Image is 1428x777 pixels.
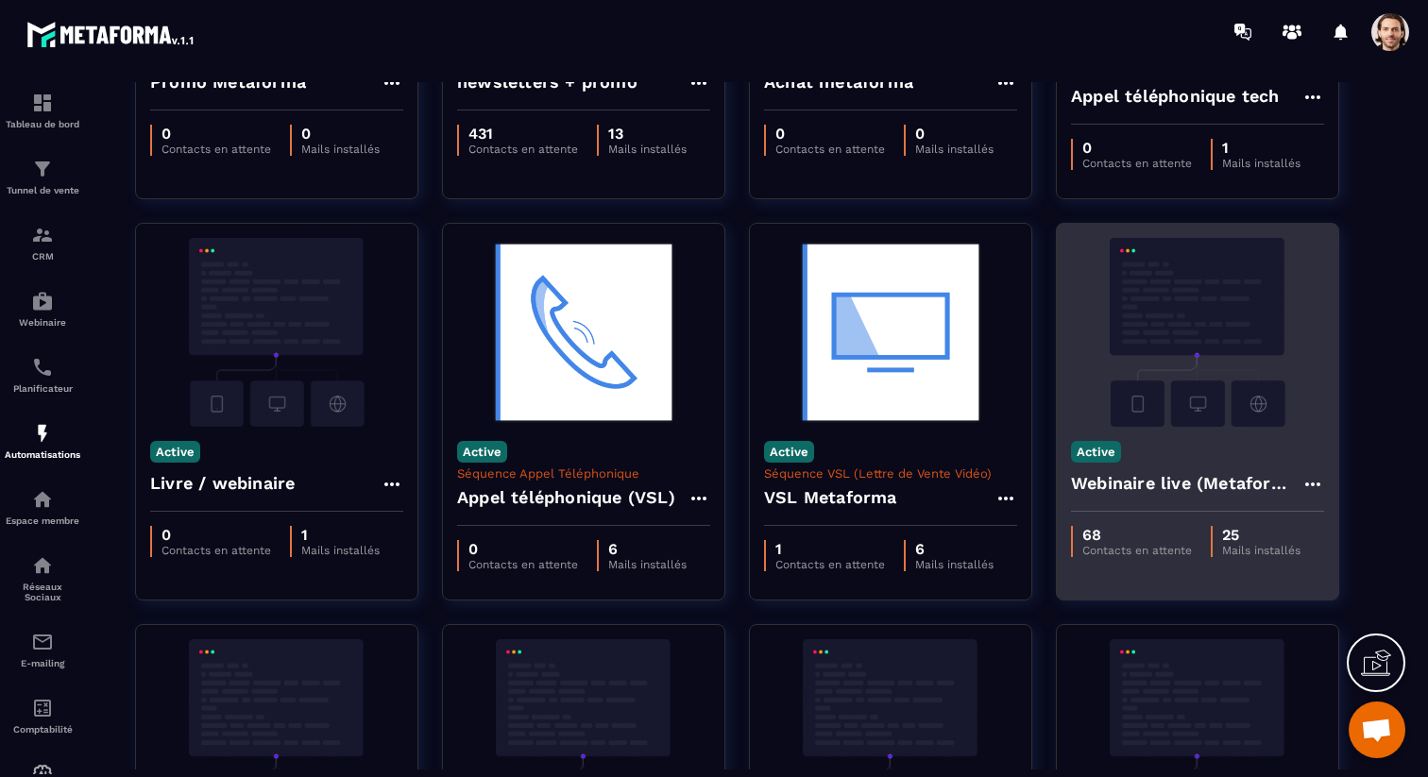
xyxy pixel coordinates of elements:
[775,540,885,558] p: 1
[1222,157,1300,170] p: Mails installés
[161,544,271,557] p: Contacts en attente
[5,617,80,683] a: emailemailE-mailing
[301,125,380,143] p: 0
[775,143,885,156] p: Contacts en attente
[1082,526,1192,544] p: 68
[150,238,403,427] img: automation-background
[5,515,80,526] p: Espace membre
[150,69,306,95] h4: Promo Metaforma
[5,210,80,276] a: formationformationCRM
[457,238,710,427] img: automation-background
[5,383,80,394] p: Planificateur
[31,697,54,719] img: accountant
[31,356,54,379] img: scheduler
[31,224,54,246] img: formation
[468,143,578,156] p: Contacts en attente
[608,540,687,558] p: 6
[608,558,687,571] p: Mails installés
[301,526,380,544] p: 1
[5,474,80,540] a: automationsautomationsEspace membre
[915,143,994,156] p: Mails installés
[457,441,507,463] p: Active
[31,290,54,312] img: automations
[1082,544,1192,557] p: Contacts en attente
[161,143,271,156] p: Contacts en attente
[457,69,637,95] h4: newsletters + promo
[31,488,54,511] img: automations
[764,466,1017,481] p: Séquence VSL (Lettre de Vente Vidéo)
[1349,701,1405,758] a: Ouvrir le chat
[5,317,80,328] p: Webinaire
[161,125,271,143] p: 0
[150,470,295,497] h4: Livre / webinaire
[31,554,54,577] img: social-network
[26,17,196,51] img: logo
[468,540,578,558] p: 0
[1222,526,1300,544] p: 25
[764,238,1017,427] img: automation-background
[31,92,54,114] img: formation
[5,408,80,474] a: automationsautomationsAutomatisations
[468,558,578,571] p: Contacts en attente
[150,441,200,463] p: Active
[5,77,80,144] a: formationformationTableau de bord
[775,558,885,571] p: Contacts en attente
[1082,139,1192,157] p: 0
[468,125,578,143] p: 431
[5,342,80,408] a: schedulerschedulerPlanificateur
[457,466,710,481] p: Séquence Appel Téléphonique
[915,558,994,571] p: Mails installés
[161,526,271,544] p: 0
[5,683,80,749] a: accountantaccountantComptabilité
[5,276,80,342] a: automationsautomationsWebinaire
[1071,441,1121,463] p: Active
[5,185,80,195] p: Tunnel de vente
[764,484,897,511] h4: VSL Metaforma
[5,582,80,602] p: Réseaux Sociaux
[31,422,54,445] img: automations
[5,449,80,460] p: Automatisations
[1071,238,1324,427] img: automation-background
[1071,83,1280,110] h4: Appel téléphonique tech
[457,484,675,511] h4: Appel téléphonique (VSL)
[608,125,687,143] p: 13
[31,631,54,653] img: email
[608,143,687,156] p: Mails installés
[1222,139,1300,157] p: 1
[764,441,814,463] p: Active
[301,143,380,156] p: Mails installés
[5,724,80,735] p: Comptabilité
[775,125,885,143] p: 0
[31,158,54,180] img: formation
[5,658,80,668] p: E-mailing
[5,119,80,129] p: Tableau de bord
[915,125,994,143] p: 0
[915,540,994,558] p: 6
[764,69,913,95] h4: Achat metaforma
[1071,470,1301,497] h4: Webinaire live (Metaforma)
[5,251,80,262] p: CRM
[1082,157,1192,170] p: Contacts en attente
[301,544,380,557] p: Mails installés
[1222,544,1300,557] p: Mails installés
[5,540,80,617] a: social-networksocial-networkRéseaux Sociaux
[5,144,80,210] a: formationformationTunnel de vente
